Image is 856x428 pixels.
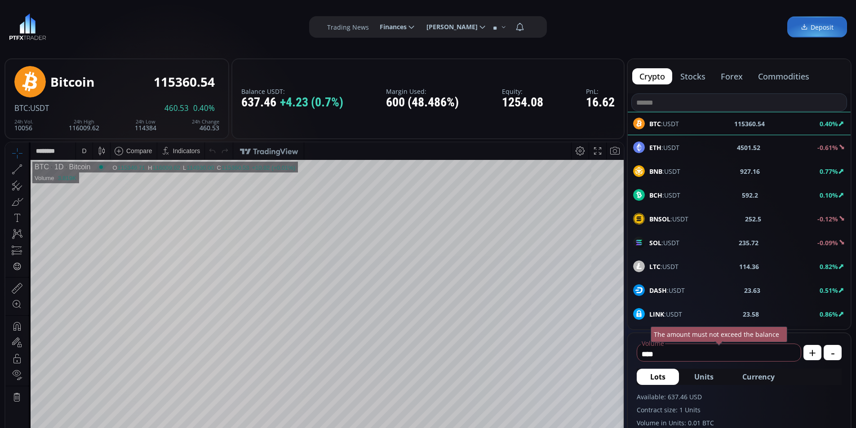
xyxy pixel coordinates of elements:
[637,392,842,402] label: Available: 637.46 USD
[29,21,44,29] div: BTC
[135,119,156,124] div: 24h Low
[739,238,758,247] b: 235.72
[586,96,615,110] div: 16.62
[120,389,135,406] div: Go to
[502,88,543,95] label: Equity:
[181,22,208,29] div: 114930.00
[632,68,672,84] button: crypto
[50,75,94,89] div: Bitcoin
[649,286,685,295] span: :USDT
[29,32,49,39] div: Volume
[586,88,615,95] label: PnL:
[649,167,662,176] b: BNB
[73,394,82,401] div: 1m
[745,214,761,224] b: 252.5
[386,88,459,95] label: Margin Used:
[112,22,140,29] div: 115349.71
[801,22,834,32] span: Deposit
[373,18,407,36] span: Finances
[649,238,661,247] b: SOL
[168,5,195,12] div: Indicators
[601,394,613,401] div: auto
[651,327,787,342] div: The amount must not exceed the balance
[52,32,71,39] div: 3.819K
[649,286,667,295] b: DASH
[742,371,775,382] span: Currency
[9,13,46,40] img: LOGO
[744,286,760,295] b: 23.63
[820,191,838,199] b: 0.10%
[820,310,838,318] b: 0.86%
[192,119,219,131] div: 460.53
[681,369,727,385] button: Units
[787,17,847,38] a: Deposit
[743,309,759,319] b: 23.58
[598,389,616,406] div: Toggle Auto Scale
[147,22,174,29] div: 116009.62
[820,262,838,271] b: 0.82%
[76,5,81,12] div: D
[817,143,838,152] b: -0.61%
[649,309,682,319] span: :USDT
[142,22,147,29] div: H
[14,103,28,113] span: BTC
[121,5,147,12] div: Compare
[649,262,661,271] b: LTC
[737,143,760,152] b: 4501.52
[193,104,215,112] span: 0.40%
[571,389,583,406] div: Toggle Percentage
[58,21,85,29] div: Bitcoin
[649,167,680,176] span: :USDT
[154,75,215,89] div: 115360.54
[586,394,595,401] div: log
[135,119,156,131] div: 114384
[649,215,670,223] b: BNSOL
[177,22,181,29] div: L
[386,96,459,110] div: 600 (48.486%)
[739,262,759,271] b: 114.36
[216,22,244,29] div: 115360.53
[649,191,662,199] b: BCH
[649,214,688,224] span: :USDT
[107,22,112,29] div: O
[714,68,750,84] button: forex
[637,418,842,428] label: Volume in Units: 0.01 BTC
[820,286,838,295] b: 0.51%
[649,190,680,200] span: :USDT
[742,190,758,200] b: 592.2
[241,88,343,95] label: Balance USDT:
[650,371,665,382] span: Lots
[58,394,67,401] div: 3m
[44,21,58,29] div: 1D
[649,143,661,152] b: ETH
[516,394,559,401] span: 11:28:16 (UTC)
[192,119,219,124] div: 24h Change
[14,119,33,124] div: 24h Vol.
[817,238,838,247] b: -0.09%
[817,215,838,223] b: -0.12%
[513,389,562,406] button: 11:28:16 (UTC)
[69,119,99,124] div: 24h High
[280,96,343,110] span: +4.23 (0.7%)
[241,96,343,110] div: 637.46
[420,18,478,36] span: [PERSON_NAME]
[740,167,760,176] b: 927.16
[729,369,788,385] button: Currency
[673,68,713,84] button: stocks
[820,167,838,176] b: 0.77%
[102,394,109,401] div: 1d
[246,22,290,29] div: +10.82 (+0.01%)
[45,394,52,401] div: 1y
[502,96,543,110] div: 1254.08
[69,119,99,131] div: 116009.62
[583,389,598,406] div: Toggle Log Scale
[327,22,369,32] label: Trading News
[824,345,842,360] button: -
[89,394,96,401] div: 5d
[694,371,714,382] span: Units
[164,104,189,112] span: 460.53
[649,262,679,271] span: :USDT
[637,405,842,415] label: Contract size: 1 Units
[21,368,25,380] div: Hide Drawings Toolbar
